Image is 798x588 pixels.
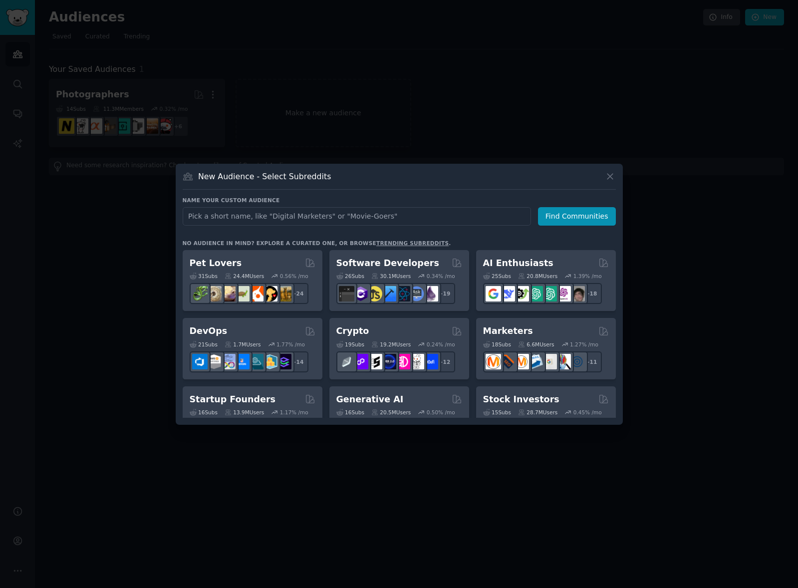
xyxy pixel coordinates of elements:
img: turtle [234,286,250,301]
div: 20.8M Users [518,273,557,280]
img: ballpython [206,286,222,301]
img: content_marketing [486,354,501,369]
img: AskComputerScience [409,286,424,301]
h2: Software Developers [336,257,439,270]
img: GoogleGeminiAI [486,286,501,301]
img: ethstaker [367,354,382,369]
img: iOSProgramming [381,286,396,301]
h2: Marketers [483,325,533,337]
div: 16 Sub s [336,409,364,416]
img: herpetology [192,286,208,301]
div: 26 Sub s [336,273,364,280]
img: dogbreed [276,286,291,301]
img: software [339,286,354,301]
img: cockatiel [248,286,264,301]
img: PlatformEngineers [276,354,291,369]
img: learnjavascript [367,286,382,301]
div: 30.1M Users [371,273,411,280]
div: 21 Sub s [190,341,218,348]
div: 0.56 % /mo [280,273,308,280]
h3: New Audience - Select Subreddits [198,171,331,182]
button: Find Communities [538,207,616,226]
img: chatgpt_promptDesign [528,286,543,301]
img: 0xPolygon [353,354,368,369]
div: + 12 [434,351,455,372]
div: + 24 [287,283,308,304]
img: DeepSeek [500,286,515,301]
div: + 19 [434,283,455,304]
img: MarketingResearch [555,354,571,369]
div: + 14 [287,351,308,372]
div: 18 Sub s [483,341,511,348]
div: 13.9M Users [225,409,264,416]
img: OpenAIDev [555,286,571,301]
img: ArtificalIntelligence [569,286,585,301]
div: 19 Sub s [336,341,364,348]
img: reactnative [395,286,410,301]
h2: Crypto [336,325,369,337]
a: trending subreddits [376,240,449,246]
img: ethfinance [339,354,354,369]
h2: Pet Lovers [190,257,242,270]
div: 1.39 % /mo [573,273,602,280]
img: platformengineering [248,354,264,369]
div: + 18 [581,283,602,304]
div: 25 Sub s [483,273,511,280]
h3: Name your custom audience [183,197,616,204]
img: googleads [541,354,557,369]
div: + 11 [581,351,602,372]
img: AWS_Certified_Experts [206,354,222,369]
img: elixir [423,286,438,301]
div: 19.2M Users [371,341,411,348]
img: CryptoNews [409,354,424,369]
img: Emailmarketing [528,354,543,369]
h2: Stock Investors [483,393,559,406]
img: azuredevops [192,354,208,369]
img: csharp [353,286,368,301]
div: 31 Sub s [190,273,218,280]
div: 0.45 % /mo [573,409,602,416]
img: PetAdvice [262,286,277,301]
img: Docker_DevOps [220,354,236,369]
h2: Generative AI [336,393,404,406]
div: 24.4M Users [225,273,264,280]
img: defi_ [423,354,438,369]
div: 6.6M Users [518,341,554,348]
input: Pick a short name, like "Digital Marketers" or "Movie-Goers" [183,207,531,226]
div: 20.5M Users [371,409,411,416]
div: 0.24 % /mo [427,341,455,348]
img: DevOpsLinks [234,354,250,369]
img: chatgpt_prompts_ [541,286,557,301]
div: 15 Sub s [483,409,511,416]
img: leopardgeckos [220,286,236,301]
img: aws_cdk [262,354,277,369]
h2: DevOps [190,325,228,337]
img: AItoolsCatalog [514,286,529,301]
div: 0.50 % /mo [427,409,455,416]
div: 0.34 % /mo [427,273,455,280]
img: web3 [381,354,396,369]
img: OnlineMarketing [569,354,585,369]
img: bigseo [500,354,515,369]
div: No audience in mind? Explore a curated one, or browse . [183,240,451,247]
h2: AI Enthusiasts [483,257,553,270]
h2: Startup Founders [190,393,275,406]
div: 1.77 % /mo [276,341,305,348]
div: 16 Sub s [190,409,218,416]
img: defiblockchain [395,354,410,369]
div: 1.7M Users [225,341,261,348]
img: AskMarketing [514,354,529,369]
div: 1.17 % /mo [280,409,308,416]
div: 1.27 % /mo [570,341,598,348]
div: 28.7M Users [518,409,557,416]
